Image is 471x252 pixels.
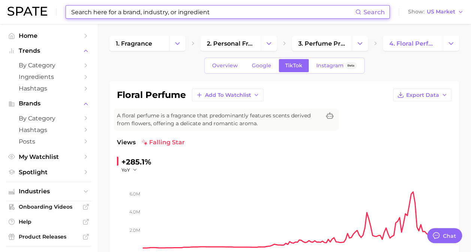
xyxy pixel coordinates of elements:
span: US Market [427,10,455,14]
a: by Category [6,113,91,124]
button: Change Category [261,36,277,51]
a: Home [6,30,91,42]
a: Onboarding Videos [6,201,91,212]
a: Hashtags [6,124,91,136]
a: InstagramBeta [310,59,363,72]
span: Show [408,10,425,14]
a: 2. personal fragrance [200,36,260,51]
span: Export Data [406,92,439,98]
span: Industries [19,188,79,195]
a: Ingredients [6,71,91,83]
button: Brands [6,98,91,109]
span: Help [19,218,79,225]
span: 3. perfume products [298,40,345,47]
button: Change Category [169,36,185,51]
button: Export Data [393,89,452,101]
span: Search [363,9,385,16]
tspan: 6.0m [130,191,140,196]
img: SPATE [7,7,47,16]
span: Posts [19,138,79,145]
button: YoY [121,167,138,173]
span: Google [252,62,271,69]
a: 1. fragrance [109,36,169,51]
span: 4. floral perfume [389,40,437,47]
span: Add to Watchlist [205,92,251,98]
span: A floral perfume is a fragrance that predominantly features scents derived from flowers, offering... [117,112,321,127]
a: Spotlight [6,166,91,178]
a: 4. floral perfume [383,36,443,51]
span: Beta [347,62,354,69]
div: +285.1% [121,156,151,168]
span: Instagram [316,62,344,69]
span: by Category [19,115,79,122]
a: by Category [6,59,91,71]
span: Trends [19,47,79,54]
a: TikTok [279,59,309,72]
a: Overview [206,59,244,72]
button: Change Category [443,36,459,51]
a: Posts [6,136,91,147]
tspan: 2.0m [130,227,140,233]
span: Product Releases [19,233,79,240]
span: TikTok [285,62,302,69]
span: Overview [212,62,238,69]
button: Add to Watchlist [192,89,263,101]
span: Brands [19,100,79,107]
a: 3. perfume products [292,36,352,51]
span: Onboarding Videos [19,203,79,210]
input: Search here for a brand, industry, or ingredient [70,6,355,18]
button: Change Category [352,36,368,51]
a: Google [245,59,278,72]
span: by Category [19,62,79,69]
a: My Watchlist [6,151,91,163]
span: Hashtags [19,85,79,92]
button: Industries [6,186,91,197]
span: Views [117,138,136,147]
button: Trends [6,45,91,56]
a: Product Releases [6,231,91,242]
button: ShowUS Market [406,7,465,17]
span: 2. personal fragrance [207,40,254,47]
tspan: 4.0m [129,209,140,215]
a: Help [6,216,91,227]
span: falling star [142,138,185,147]
span: YoY [121,167,130,173]
a: Hashtags [6,83,91,94]
span: Home [19,32,79,39]
span: Spotlight [19,169,79,176]
img: falling star [142,139,148,145]
span: Hashtags [19,126,79,133]
span: 1. fragrance [116,40,152,47]
span: Ingredients [19,73,79,80]
h1: floral perfume [117,90,186,99]
span: My Watchlist [19,153,79,160]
